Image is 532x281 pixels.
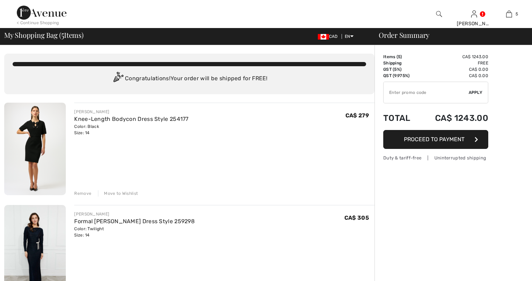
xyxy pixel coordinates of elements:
[384,82,469,103] input: Promo code
[516,11,518,17] span: 5
[370,32,528,39] div: Order Summary
[74,123,188,136] div: Color: Black Size: 14
[492,10,526,18] a: 5
[383,106,419,130] td: Total
[383,54,419,60] td: Items ( )
[345,112,369,119] span: CA$ 279
[111,72,125,86] img: Congratulation2.svg
[419,54,488,60] td: CA$ 1243.00
[383,155,488,161] div: Duty & tariff-free | Uninterrupted shipping
[419,106,488,130] td: CA$ 1243.00
[74,211,195,217] div: [PERSON_NAME]
[383,130,488,149] button: Proceed to Payment
[506,10,512,18] img: My Bag
[398,54,400,59] span: 5
[4,103,66,195] img: Knee-Length Bodycon Dress Style 254177
[74,226,195,238] div: Color: Twilight Size: 14
[419,66,488,73] td: CA$ 0.00
[436,10,442,18] img: search the website
[61,30,64,39] span: 5
[74,218,195,225] a: Formal [PERSON_NAME] Dress Style 259298
[383,66,419,73] td: GST (5%)
[344,214,369,221] span: CA$ 305
[457,20,491,27] div: [PERSON_NAME]
[383,73,419,79] td: QST (9.975%)
[471,10,477,18] img: My Info
[318,34,329,40] img: Canadian Dollar
[74,109,188,115] div: [PERSON_NAME]
[4,32,84,39] span: My Shopping Bag ( Items)
[471,11,477,17] a: Sign In
[74,116,188,122] a: Knee-Length Bodycon Dress Style 254177
[318,34,341,39] span: CAD
[13,72,366,86] div: Congratulations! Your order will be shipped for FREE!
[74,190,91,197] div: Remove
[419,73,488,79] td: CA$ 0.00
[17,6,66,20] img: 1ère Avenue
[98,190,138,197] div: Move to Wishlist
[419,60,488,66] td: Free
[469,89,483,96] span: Apply
[17,20,59,26] div: < Continue Shopping
[404,136,464,143] span: Proceed to Payment
[345,34,353,39] span: EN
[383,60,419,66] td: Shipping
